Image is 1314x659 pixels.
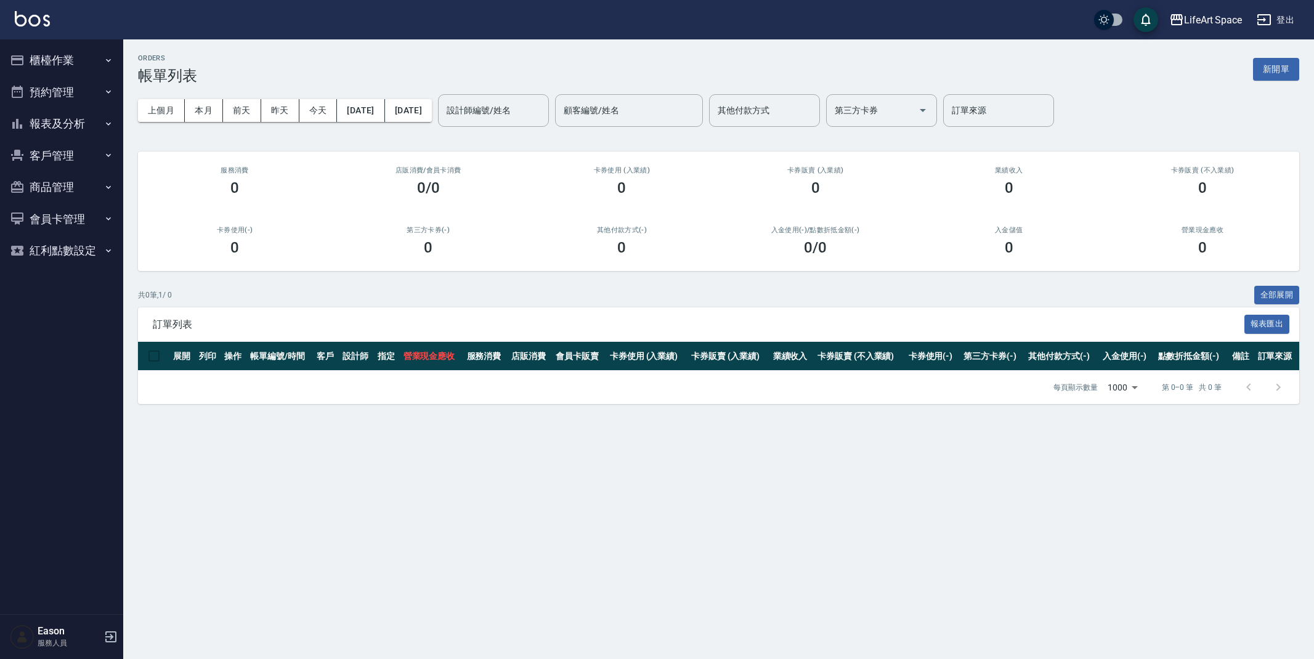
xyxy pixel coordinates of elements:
th: 卡券使用 (入業績) [607,342,688,371]
h2: 卡券使用(-) [153,226,317,234]
h2: 其他付款方式(-) [540,226,704,234]
h3: 0 [1198,179,1207,196]
h2: 業績收入 [927,166,1091,174]
th: 列印 [196,342,222,371]
h2: 營業現金應收 [1121,226,1284,234]
button: 昨天 [261,99,299,122]
th: 操作 [221,342,247,371]
h3: 0 [617,179,626,196]
a: 新開單 [1253,63,1299,75]
button: 上個月 [138,99,185,122]
a: 報表匯出 [1244,318,1290,329]
h5: Eason [38,625,100,637]
button: LifeArt Space [1164,7,1247,33]
th: 帳單編號/時間 [247,342,314,371]
th: 卡券使用(-) [906,342,961,371]
h3: 0 [230,239,239,256]
button: 櫃檯作業 [5,44,118,76]
button: 預約管理 [5,76,118,108]
button: [DATE] [385,99,432,122]
h2: 第三方卡券(-) [346,226,510,234]
h3: 0 [230,179,239,196]
th: 展開 [170,342,196,371]
button: [DATE] [337,99,384,122]
h2: 入金使用(-) /點數折抵金額(-) [733,226,897,234]
th: 入金使用(-) [1100,342,1155,371]
div: 1000 [1103,371,1142,404]
th: 第三方卡券(-) [960,342,1025,371]
h3: 0 [1005,239,1013,256]
button: 商品管理 [5,171,118,203]
th: 營業現金應收 [400,342,464,371]
h2: 店販消費 /會員卡消費 [346,166,510,174]
button: 客戶管理 [5,140,118,172]
h3: 0 [617,239,626,256]
button: 本月 [185,99,223,122]
h3: 0 [1005,179,1013,196]
button: 前天 [223,99,261,122]
th: 會員卡販賣 [553,342,607,371]
p: 第 0–0 筆 共 0 筆 [1162,382,1222,393]
th: 卡券販賣 (入業績) [688,342,769,371]
th: 其他付款方式(-) [1025,342,1099,371]
th: 點數折抵金額(-) [1155,342,1229,371]
h3: 0 [1198,239,1207,256]
button: Open [913,100,933,120]
h2: 入金儲值 [927,226,1091,234]
h2: 卡券使用 (入業績) [540,166,704,174]
h3: 服務消費 [153,166,317,174]
button: 報表及分析 [5,108,118,140]
button: 報表匯出 [1244,315,1290,334]
p: 服務人員 [38,637,100,649]
span: 訂單列表 [153,318,1244,331]
p: 每頁顯示數量 [1053,382,1098,393]
h3: 0 [811,179,820,196]
img: Person [10,625,34,649]
h3: 0 /0 [804,239,827,256]
img: Logo [15,11,50,26]
button: 全部展開 [1254,286,1300,305]
th: 卡券販賣 (不入業績) [814,342,906,371]
button: 登出 [1252,9,1299,31]
h3: 帳單列表 [138,67,197,84]
h2: ORDERS [138,54,197,62]
th: 業績收入 [770,342,814,371]
p: 共 0 筆, 1 / 0 [138,289,172,301]
button: 新開單 [1253,58,1299,81]
button: save [1134,7,1158,32]
button: 今天 [299,99,338,122]
h2: 卡券販賣 (入業績) [733,166,897,174]
h3: 0 [424,239,432,256]
h3: 0/0 [417,179,440,196]
th: 服務消費 [464,342,508,371]
th: 店販消費 [508,342,553,371]
h2: 卡券販賣 (不入業績) [1121,166,1284,174]
button: 會員卡管理 [5,203,118,235]
th: 訂單來源 [1255,342,1299,371]
th: 設計師 [339,342,375,371]
button: 紅利點數設定 [5,235,118,267]
th: 備註 [1229,342,1255,371]
th: 客戶 [314,342,339,371]
div: LifeArt Space [1184,12,1242,28]
th: 指定 [375,342,400,371]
